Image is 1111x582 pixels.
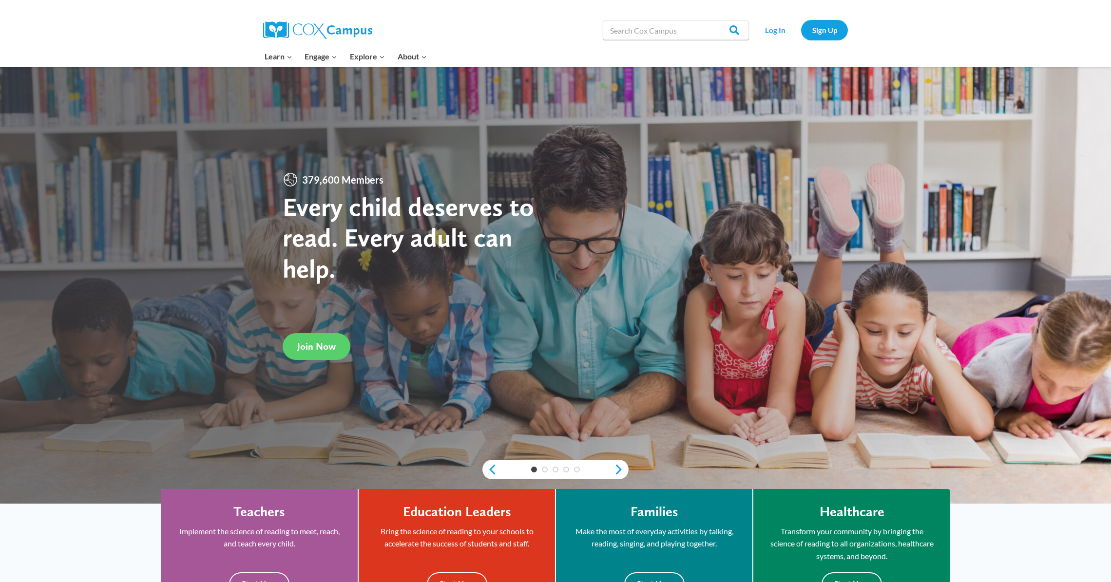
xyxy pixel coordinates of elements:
h4: Education Leaders [403,504,511,520]
span: Join Now [297,340,336,352]
a: Join Now [283,333,350,360]
a: Sign Up [801,20,848,40]
h4: Families [631,504,678,520]
p: Make the most of everyday activities by talking, reading, singing, and playing together. [571,525,738,550]
a: next [614,464,629,475]
h4: Teachers [233,504,285,520]
a: 3 [553,467,558,472]
a: previous [482,464,497,475]
img: Cox Campus [263,21,372,39]
span: About [398,50,427,63]
span: Learn [265,50,292,63]
p: Transform your community by bringing the science of reading to all organizations, healthcare syst... [768,525,936,563]
strong: Every child deserves to read. Every adult can help. [283,191,534,284]
a: 2 [542,467,548,472]
span: Engage [305,50,337,63]
input: Search Cox Campus [603,20,749,40]
h4: Healthcare [820,504,884,520]
p: Bring the science of reading to your schools to accelerate the success of students and staff. [373,525,540,550]
a: 1 [531,467,537,472]
div: content slider buttons [482,460,629,479]
nav: Primary Navigation [258,46,433,67]
a: 4 [563,467,569,472]
nav: Secondary Navigation [754,20,848,40]
p: Implement the science of reading to meet, reach, and teach every child. [175,525,343,550]
a: Log In [754,20,796,40]
a: 5 [574,467,580,472]
span: Explore [350,50,385,63]
span: 379,600 Members [298,172,387,188]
